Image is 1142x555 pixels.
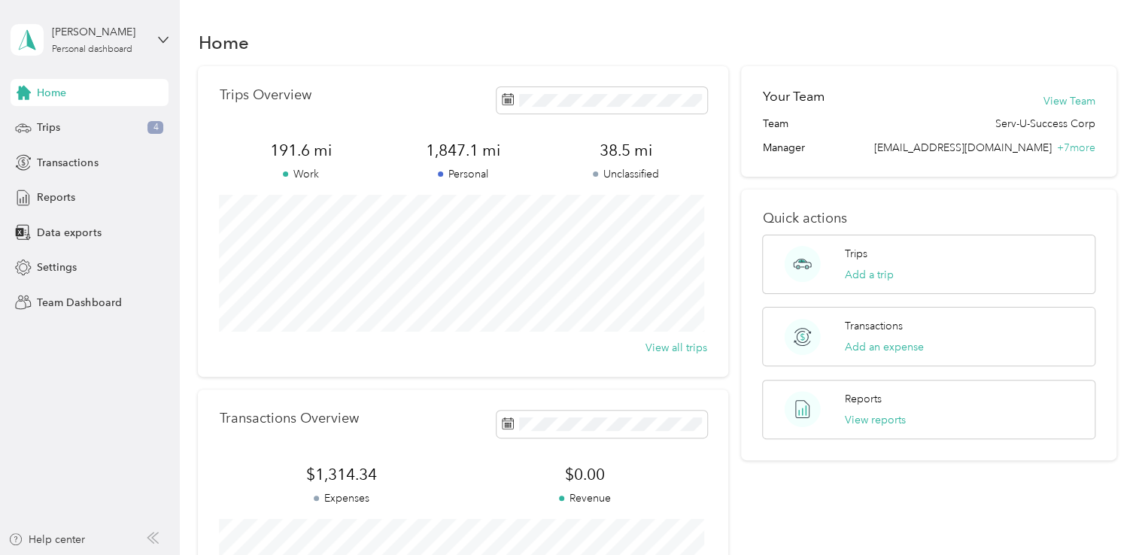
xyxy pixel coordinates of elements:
span: Trips [37,120,60,135]
p: Work [219,166,381,182]
button: View all trips [645,340,707,356]
span: Manager [762,140,804,156]
button: Add an expense [845,339,924,355]
span: Transactions [37,155,98,171]
span: $1,314.34 [219,464,463,485]
div: [PERSON_NAME] [52,24,146,40]
p: Trips Overview [219,87,311,103]
button: View Team [1043,93,1095,109]
span: 38.5 mi [545,140,707,161]
h1: Home [198,35,248,50]
p: Unclassified [545,166,707,182]
span: Home [37,85,66,101]
p: Revenue [463,490,707,506]
span: Reports [37,190,75,205]
span: Serv-U-Success Corp [995,116,1095,132]
button: Help center [8,532,85,547]
span: [EMAIL_ADDRESS][DOMAIN_NAME] [874,141,1052,154]
p: Trips [845,246,867,262]
span: Settings [37,259,77,275]
p: Transactions [845,318,903,334]
p: Reports [845,391,882,407]
p: Personal [382,166,545,182]
div: Personal dashboard [52,45,132,54]
iframe: Everlance-gr Chat Button Frame [1058,471,1142,555]
p: Expenses [219,490,463,506]
span: 1,847.1 mi [382,140,545,161]
span: Data exports [37,225,101,241]
span: Team [762,116,788,132]
h2: Your Team [762,87,824,106]
span: + 7 more [1057,141,1095,154]
button: View reports [845,412,906,428]
span: Team Dashboard [37,295,121,311]
span: 4 [147,121,163,135]
p: Quick actions [762,211,1095,226]
p: Transactions Overview [219,411,358,426]
button: Add a trip [845,267,894,283]
span: $0.00 [463,464,707,485]
span: 191.6 mi [219,140,381,161]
